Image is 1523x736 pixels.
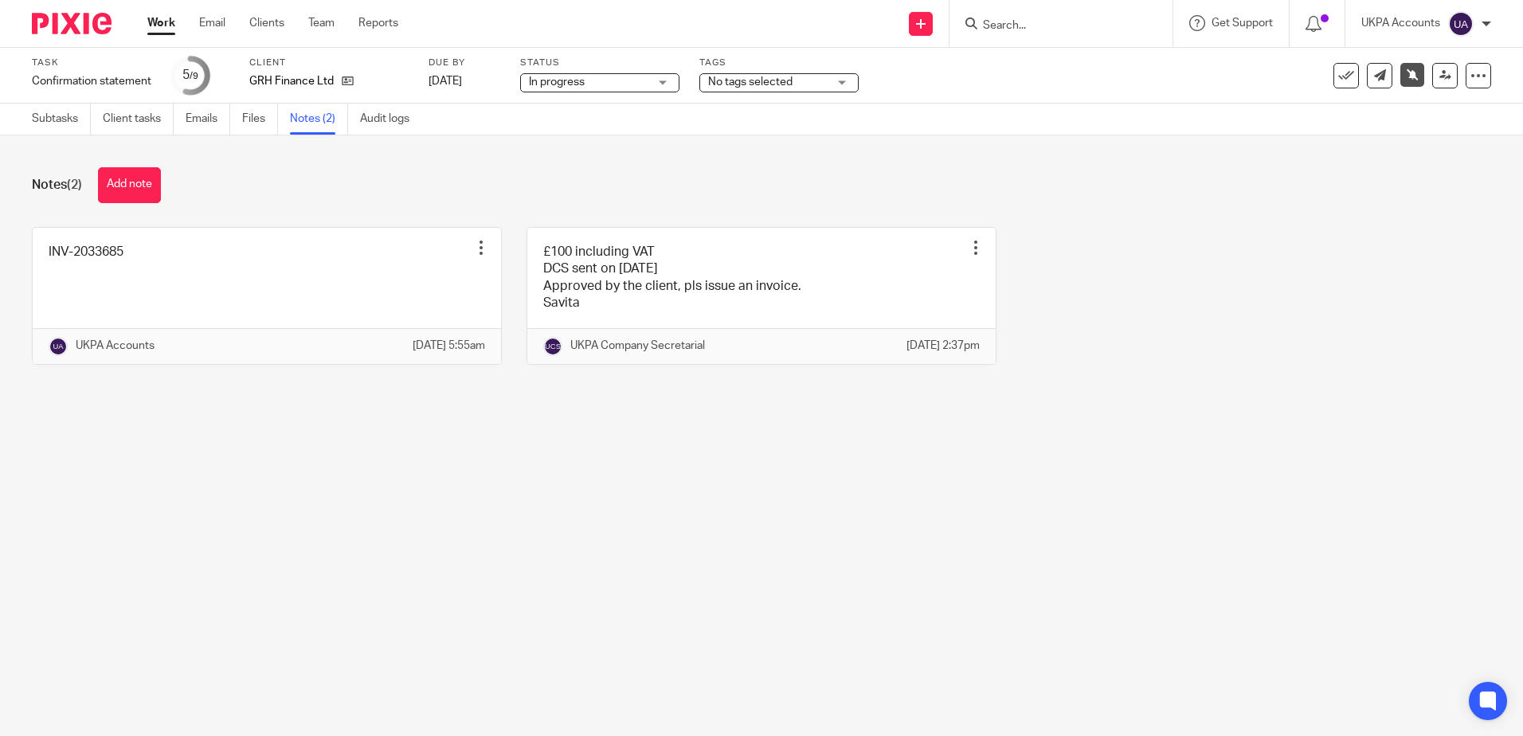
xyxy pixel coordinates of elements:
[242,104,278,135] a: Files
[520,57,679,69] label: Status
[429,57,500,69] label: Due by
[358,15,398,31] a: Reports
[199,15,225,31] a: Email
[98,167,161,203] button: Add note
[76,338,155,354] p: UKPA Accounts
[190,72,198,80] small: /9
[67,178,82,191] span: (2)
[906,338,980,354] p: [DATE] 2:37pm
[32,13,112,34] img: Pixie
[708,76,793,88] span: No tags selected
[699,57,859,69] label: Tags
[290,104,348,135] a: Notes (2)
[49,337,68,356] img: svg%3E
[182,66,198,84] div: 5
[570,338,705,354] p: UKPA Company Secretarial
[1448,11,1474,37] img: svg%3E
[103,104,174,135] a: Client tasks
[147,15,175,31] a: Work
[413,338,485,354] p: [DATE] 5:55am
[308,15,335,31] a: Team
[32,177,82,194] h1: Notes
[1212,18,1273,29] span: Get Support
[32,73,151,89] div: Confirmation statement
[249,15,284,31] a: Clients
[360,104,421,135] a: Audit logs
[186,104,230,135] a: Emails
[543,337,562,356] img: svg%3E
[249,57,409,69] label: Client
[249,73,334,89] p: GRH Finance Ltd
[32,104,91,135] a: Subtasks
[429,76,462,87] span: [DATE]
[32,57,151,69] label: Task
[529,76,585,88] span: In progress
[1361,15,1440,31] p: UKPA Accounts
[981,19,1125,33] input: Search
